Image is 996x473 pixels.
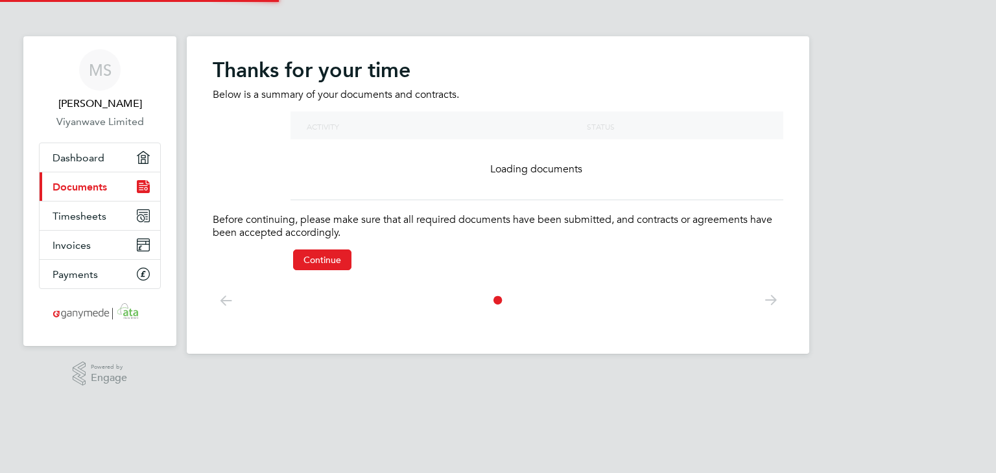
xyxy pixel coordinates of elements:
[39,302,161,323] a: Go to home page
[53,239,91,251] span: Invoices
[39,114,161,130] a: Viyanwave Limited
[39,96,161,111] span: Muthukumar Shanmugam
[53,181,107,193] span: Documents
[73,362,128,386] a: Powered byEngage
[89,62,112,78] span: MS
[53,152,104,164] span: Dashboard
[91,373,127,384] span: Engage
[213,57,783,83] h2: Thanks for your time
[40,143,160,172] a: Dashboard
[49,302,151,323] img: ganymedesolutions-logo-retina.png
[23,36,176,346] nav: Main navigation
[53,210,106,222] span: Timesheets
[53,268,98,281] span: Payments
[40,260,160,288] a: Payments
[39,49,161,111] a: MS[PERSON_NAME]
[40,172,160,201] a: Documents
[40,231,160,259] a: Invoices
[40,202,160,230] a: Timesheets
[91,362,127,373] span: Powered by
[213,88,783,102] p: Below is a summary of your documents and contracts.
[293,249,351,270] button: Continue
[213,213,783,240] p: Before continuing, please make sure that all required documents have been submitted, and contract...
